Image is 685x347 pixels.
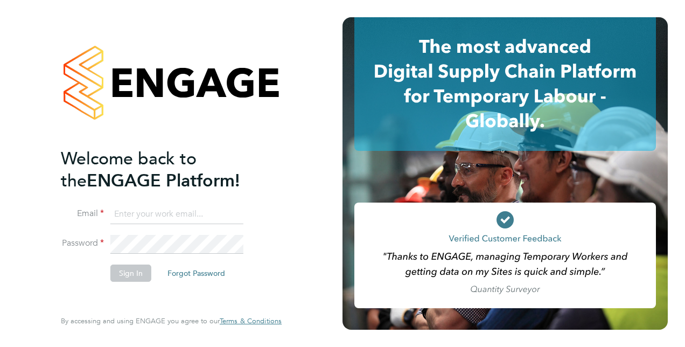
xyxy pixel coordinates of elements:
[159,265,234,282] button: Forgot Password
[61,148,197,191] span: Welcome back to the
[220,317,282,325] a: Terms & Conditions
[61,316,282,325] span: By accessing and using ENGAGE you agree to our
[110,205,243,224] input: Enter your work email...
[61,208,104,219] label: Email
[110,265,151,282] button: Sign In
[61,238,104,249] label: Password
[220,316,282,325] span: Terms & Conditions
[61,148,271,192] h2: ENGAGE Platform!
